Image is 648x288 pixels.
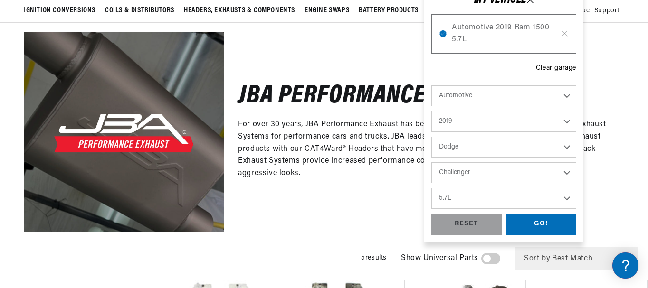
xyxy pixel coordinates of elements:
[452,22,556,46] span: Automotive 2019 Ram 1500 5.7L
[361,254,387,261] span: 5 results
[184,6,295,16] span: Headers, Exhausts & Components
[431,188,576,209] select: Engine
[105,6,174,16] span: Coils & Distributors
[24,6,95,16] span: Ignition Conversions
[305,6,349,16] span: Engine Swaps
[431,162,576,183] select: Model
[515,247,638,270] select: Sort by
[524,255,550,262] span: Sort by
[431,214,502,235] div: RESET
[506,214,577,235] div: GO!
[536,63,576,74] div: Clear garage
[238,85,518,108] h2: JBA Performance Exhaust
[359,6,419,16] span: Battery Products
[24,32,224,232] img: JBA Performance Exhaust
[401,252,478,265] span: Show Universal Parts
[431,111,576,132] select: Year
[238,119,610,179] p: For over 30 years, JBA Performance Exhaust has been a leader in Stainless Steel Headers and Exhau...
[567,6,619,16] span: Product Support
[431,137,576,158] select: Make
[431,85,576,106] select: Ride Type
